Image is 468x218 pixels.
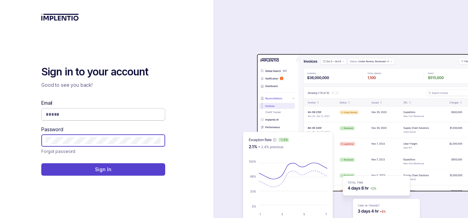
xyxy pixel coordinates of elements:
[95,166,111,173] p: Sign In
[41,65,165,79] h2: Sign in to your account
[41,82,165,89] p: Good to see you back!
[41,163,165,176] button: Sign In
[41,126,63,133] label: Password
[41,148,75,155] a: Link Forgot password
[41,100,52,106] label: Email
[41,148,75,155] p: Forgot password
[41,14,79,21] img: logo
